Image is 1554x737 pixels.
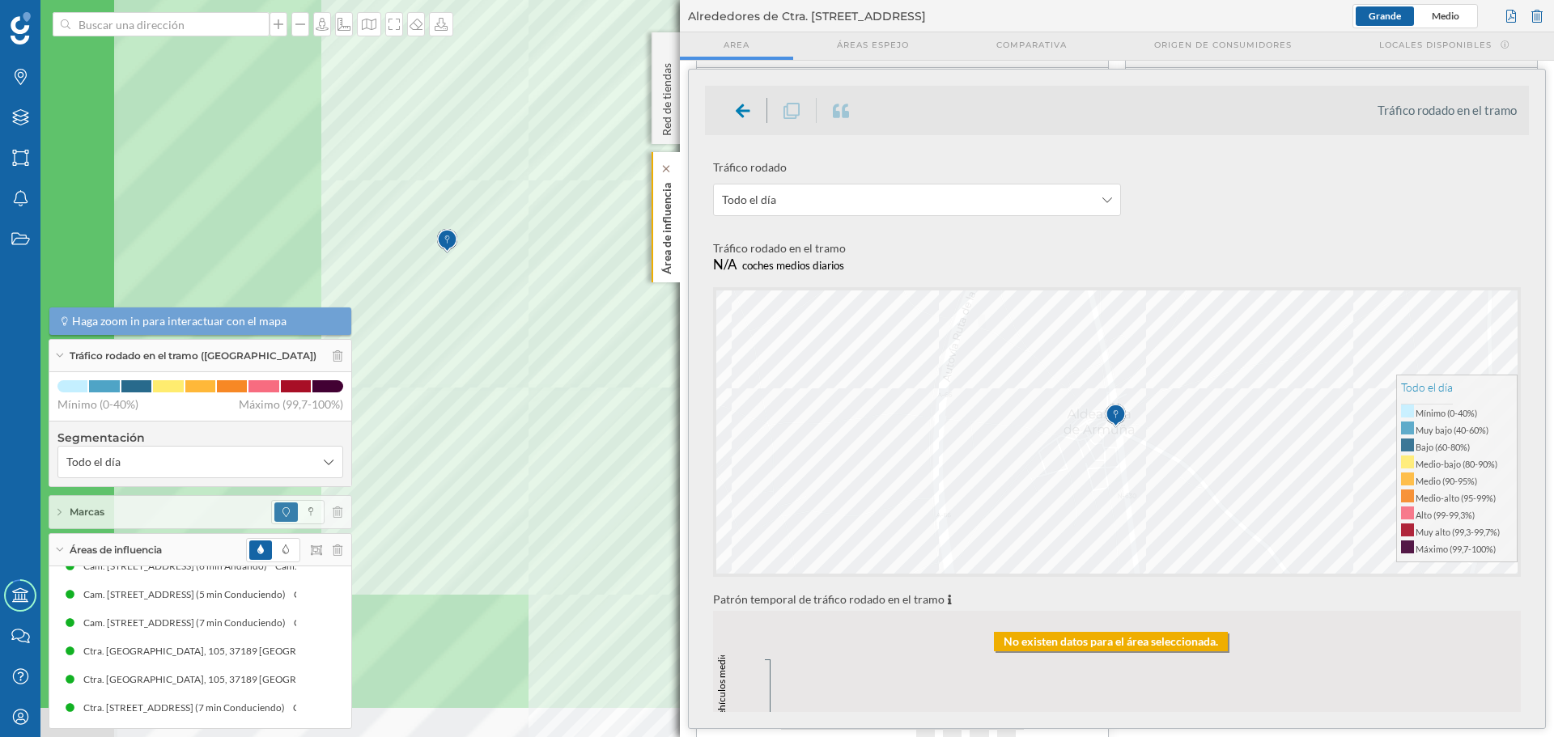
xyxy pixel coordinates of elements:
[83,558,275,574] div: Cam. [STREET_ADDRESS] (8 min Andando)
[1416,507,1475,523] dd: Alto (99-99,3%)
[294,615,504,631] div: Cam. [STREET_ADDRESS] (7 min Conduciendo)
[1416,405,1477,421] dd: Mínimo (0-40%)
[83,587,294,603] div: Cam. [STREET_ADDRESS] (5 min Conduciendo)
[66,454,121,470] span: Todo el día
[1416,439,1470,455] dd: Bajo (60-80%)
[724,39,749,51] span: Area
[1369,10,1401,22] span: Grande
[32,11,90,26] span: Soporte
[713,159,1121,184] span: Tráfico rodado
[837,39,909,51] span: Áreas espejo
[1416,490,1496,506] dd: Medio-alto (95-99%)
[742,259,844,272] span: coches medios diarios
[1106,400,1126,432] img: Marker
[659,57,675,136] p: Red de tiendas
[70,505,104,519] span: Marcas
[437,225,457,257] img: Marker
[1154,39,1292,51] span: Origen de consumidores
[1416,524,1500,540] dd: Muy alto (99,3-99,7%)
[994,632,1228,651] p: No existen datos para el área seleccionada.
[1416,422,1488,438] dd: Muy bajo (40-60%)
[1416,473,1477,489] dd: Medio (90-95%)
[83,615,294,631] div: Cam. [STREET_ADDRESS] (7 min Conduciendo)
[996,39,1067,51] span: Comparativa
[70,349,316,363] span: Tráfico rodado en el tramo ([GEOGRAPHIC_DATA])
[293,700,503,716] div: Ctra. [STREET_ADDRESS] (7 min Conduciendo)
[713,591,1521,608] p: Patrón temporal de tráfico rodado en el tramo
[72,313,287,329] span: Haga zoom in para interactuar con el mapa
[722,192,776,208] span: Todo el día
[275,558,467,574] div: Cam. [STREET_ADDRESS] (8 min Andando)
[688,8,926,24] span: Alrededores de Ctra. [STREET_ADDRESS]
[1378,102,1517,118] li: Tráfico rodado en el tramo
[1401,379,1453,405] p: Todo el día
[83,671,642,688] div: Ctra. [GEOGRAPHIC_DATA], 105, 37189 [GEOGRAPHIC_DATA], [GEOGRAPHIC_DATA], [GEOGRAPHIC_DATA] (8 mi...
[83,643,642,659] div: Ctra. [GEOGRAPHIC_DATA], 105, 37189 [GEOGRAPHIC_DATA], [GEOGRAPHIC_DATA], [GEOGRAPHIC_DATA] (5 mi...
[57,430,343,446] h4: Segmentación
[57,396,138,413] span: Mínimo (0-40%)
[1416,456,1497,472] dd: Medio-bajo (80-90%)
[713,240,846,256] div: Tráfico rodado en el tramo
[11,12,31,44] img: Geoblink Logo
[239,396,343,413] span: Máximo (99,7-100%)
[1432,10,1459,22] span: Medio
[713,256,737,273] span: N/A
[83,700,293,716] div: Ctra. [STREET_ADDRESS] (7 min Conduciendo)
[1379,39,1492,51] span: Locales disponibles
[659,176,675,274] p: Área de influencia
[294,587,504,603] div: Cam. [STREET_ADDRESS] (5 min Conduciendo)
[70,543,162,557] span: Áreas de influencia
[1416,541,1496,557] dd: Máximo (99,7-100%)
